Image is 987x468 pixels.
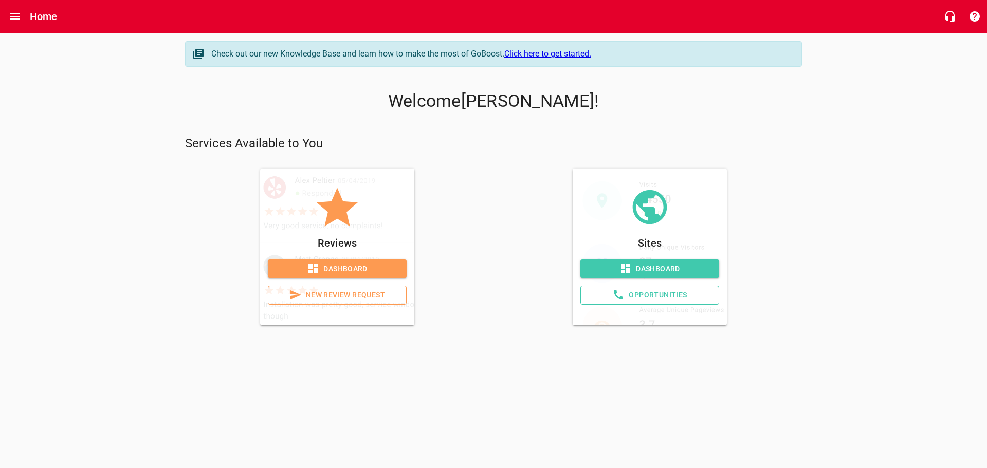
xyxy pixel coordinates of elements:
[580,235,719,251] p: Sites
[268,235,407,251] p: Reviews
[276,263,398,275] span: Dashboard
[938,4,962,29] button: Live Chat
[185,91,802,111] p: Welcome [PERSON_NAME] !
[589,263,711,275] span: Dashboard
[504,49,591,59] a: Click here to get started.
[268,286,407,305] a: New Review Request
[580,259,719,278] a: Dashboard
[268,259,407,278] a: Dashboard
[3,4,27,29] button: Open drawer
[580,286,719,305] a: Opportunities
[211,48,791,60] div: Check out our new Knowledge Base and learn how to make the most of GoBoost.
[185,136,802,152] p: Services Available to You
[589,289,710,302] span: Opportunities
[277,289,398,302] span: New Review Request
[30,8,58,25] h6: Home
[962,4,987,29] button: Support Portal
